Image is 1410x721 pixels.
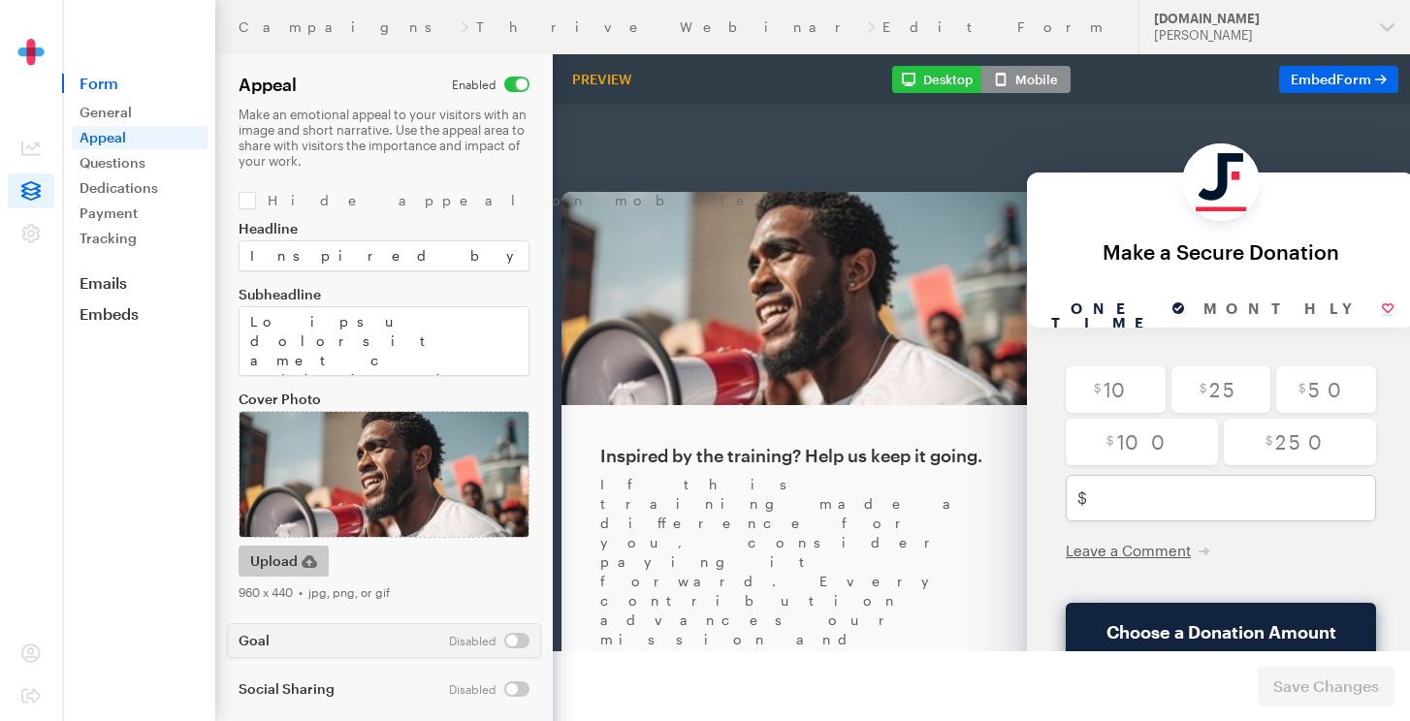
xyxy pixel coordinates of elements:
[239,584,529,600] div: 960 x 440 • jpg, png, or gif
[564,71,639,88] div: Preview
[1336,71,1371,87] span: Form
[239,306,529,376] textarea: Lo ipsu dolorsit amet c adipiscing eli sed, doeiusmo tempor in utlabor. Etdol magnaaliquae admini...
[239,74,297,95] h2: Appeal
[72,202,208,225] a: Payment
[476,19,859,35] a: Thrive Webinar
[574,498,884,556] button: Choose a Donation Amount
[72,227,208,250] a: Tracking
[981,66,1071,93] button: Mobile
[72,176,208,200] a: Dedications
[1154,27,1364,44] div: [PERSON_NAME]
[62,74,215,93] span: Form
[574,437,699,455] span: Leave a Comment
[555,136,904,158] div: Make a Secure Donation
[72,126,208,149] a: Appeal
[62,273,215,293] a: Emails
[239,19,453,35] a: Campaigns
[239,392,529,407] label: Cover Photo
[1279,66,1398,93] a: EmbedForm
[239,411,529,538] img: cover.jpg
[239,681,426,697] label: Social Sharing
[239,546,329,577] button: Upload
[239,287,529,302] label: Subheadline
[250,549,298,573] span: Upload
[109,339,497,362] div: Inspired by the training? Help us keep it going.
[1291,71,1371,87] span: Embed
[72,101,208,124] a: General
[239,107,529,169] p: Make an emotional appeal to your visitors with an image and short narrative. Use the appeal area ...
[72,151,208,174] a: Questions
[239,221,529,236] label: Headline
[239,633,270,648] div: Goal
[574,436,719,455] button: Leave a Comment
[1154,11,1364,27] div: [DOMAIN_NAME]
[62,304,215,324] a: Embeds
[70,87,535,300] img: cover.jpg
